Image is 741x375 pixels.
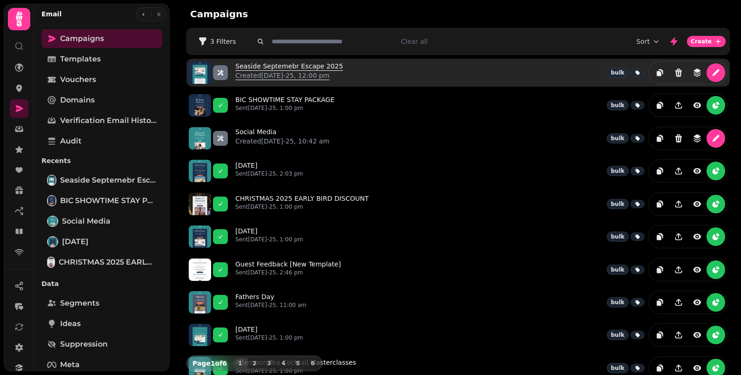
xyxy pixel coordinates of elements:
a: CHRISTMAS 2025 EARLY BIRD DISCOUNTSent[DATE]-25, 1:00 pm [235,194,369,214]
button: duplicate [651,129,669,148]
img: aHR0cHM6Ly9zdGFtcGVkZS1zZXJ2aWNlLXByb2QtdGVtcGxhdGUtcHJldmlld3MuczMuZXUtd2VzdC0xLmFtYXpvbmF3cy5jb... [189,94,211,116]
span: BIC SHOWTIME STAY PACKAGE [60,195,157,206]
a: Vouchers [41,70,162,89]
button: view [688,227,707,246]
a: Domains [41,91,162,109]
img: aHR0cHM6Ly9zdGFtcGVkZS1zZXJ2aWNlLXByb2QtdGVtcGxhdGUtcHJldmlld3MuczMuZXUtd2VzdC0xLmFtYXpvbmF3cy5jb... [189,193,211,215]
p: Sent [DATE]-25, 1:00 pm [235,334,303,341]
button: reports [707,162,725,180]
button: edit [707,129,725,148]
button: duplicate [651,227,669,246]
button: Share campaign preview [669,195,688,213]
button: reports [707,96,725,115]
div: bulk [607,68,629,78]
a: Social MediaCreated[DATE]-25, 10:42 am [235,127,329,150]
div: bulk [607,166,629,176]
button: duplicate [651,326,669,344]
img: aHR0cHM6Ly9zdGFtcGVkZS1zZXJ2aWNlLXByb2QtdGVtcGxhdGUtcHJldmlld3MuczMuZXUtd2VzdC0xLmFtYXpvbmF3cy5jb... [189,291,211,314]
button: 2 [247,358,262,369]
a: Fathers DaySent[DATE]-25, 11:00 am [235,292,307,313]
button: reports [707,195,725,213]
div: bulk [607,363,629,373]
button: duplicate [651,96,669,115]
a: BIC SHOWTIME STAY PACKAGESent[DATE]-25, 1:00 pm [235,95,335,116]
p: Sent [DATE]-25, 2:46 pm [235,269,341,276]
span: Meta [60,359,80,370]
p: Recents [41,152,162,169]
h2: Email [41,9,62,19]
div: bulk [607,232,629,242]
button: view [688,96,707,115]
span: Suppression [60,339,108,350]
button: duplicate [651,195,669,213]
a: Ideas [41,314,162,333]
button: Share campaign preview [669,326,688,344]
img: August 2025 [48,237,57,246]
button: Clear all [401,37,427,46]
a: Seaside Septemebr Escape 2025Created[DATE]-25, 12:00 pm [235,61,343,84]
img: aHR0cHM6Ly9zdGFtcGVkZS1zZXJ2aWNlLXByb2QtdGVtcGxhdGUtcHJldmlld3MuczMuZXUtd2VzdC0xLmFtYXpvbmF3cy5jb... [189,61,211,84]
button: duplicate [651,260,669,279]
a: Meta [41,355,162,374]
p: Created [DATE]-25, 12:00 pm [235,71,343,80]
span: Ideas [60,318,81,329]
p: Created [DATE]-25, 10:42 am [235,136,329,146]
button: Share campaign preview [669,162,688,180]
button: reports [707,326,725,344]
span: 3 Filters [210,38,236,45]
div: bulk [607,265,629,275]
button: 6 [305,358,320,369]
p: Sent [DATE]-25, 2:03 pm [235,170,303,177]
a: CHRISTMAS 2025 EARLY BIRD DISCOUNTCHRISTMAS 2025 EARLY BIRD DISCOUNT [41,253,162,272]
span: Templates [60,54,101,65]
a: [DATE]Sent[DATE]-25, 1:00 pm [235,325,303,345]
button: view [688,260,707,279]
button: view [688,326,707,344]
button: Share campaign preview [669,293,688,312]
div: bulk [607,199,629,209]
span: CHRISTMAS 2025 EARLY BIRD DISCOUNT [59,257,157,268]
button: Sort [636,37,661,46]
a: Guest Feedback [New Template]Sent[DATE]-25, 2:46 pm [235,259,341,280]
img: aHR0cHM6Ly9zdGFtcGVkZS1zZXJ2aWNlLXByb2QtdGVtcGxhdGUtcHJldmlld3MuczMuZXUtd2VzdC0xLmFtYXpvbmF3cy5jb... [189,160,211,182]
a: August 2025[DATE] [41,232,162,251]
a: Verification email history [41,111,162,130]
span: Campaigns [60,33,104,44]
img: Seaside Septemebr Escape 2025 [48,176,55,185]
span: [DATE] [62,236,89,247]
button: 1 [233,358,247,369]
p: Sent [DATE]-25, 1:00 pm [235,203,369,211]
div: bulk [607,133,629,143]
button: Share campaign preview [669,96,688,115]
span: 5 [294,361,302,366]
button: view [688,195,707,213]
img: Social Media [48,217,57,226]
h2: Campaigns [190,7,369,20]
a: Audit [41,132,162,150]
a: [DATE]Sent[DATE]-25, 1:00 pm [235,226,303,247]
button: Delete [669,129,688,148]
img: CHRISTMAS 2025 EARLY BIRD DISCOUNT [48,258,54,267]
button: revisions [688,129,707,148]
span: 4 [280,361,287,366]
span: Social Media [62,216,110,227]
button: Create [687,36,726,47]
a: Campaigns [41,29,162,48]
span: 2 [251,361,258,366]
button: view [688,293,707,312]
img: BIC SHOWTIME STAY PACKAGE [48,196,55,205]
button: 4 [276,358,291,369]
span: Audit [60,136,82,147]
img: aHR0cHM6Ly9zdGFtcGVkZS1zZXJ2aWNlLXByb2QtdGVtcGxhdGUtcHJldmlld3MuczMuZXUtd2VzdC0xLmFtYXpvbmF3cy5jb... [189,225,211,248]
a: Suppression [41,335,162,354]
a: Social MediaSocial Media [41,212,162,231]
div: bulk [607,100,629,110]
button: duplicate [651,162,669,180]
img: aHR0cHM6Ly9zdGFtcGVkZS1zZXJ2aWNlLXByb2QtdGVtcGxhdGUtcHJldmlld3MuczMuZXUtd2VzdC0xLmFtYXpvbmF3cy5jb... [189,127,211,150]
a: [DATE]Sent[DATE]-25, 2:03 pm [235,161,303,181]
span: 1 [236,361,244,366]
button: 3 [261,358,276,369]
button: reports [707,260,725,279]
span: Segments [60,298,99,309]
button: view [688,162,707,180]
